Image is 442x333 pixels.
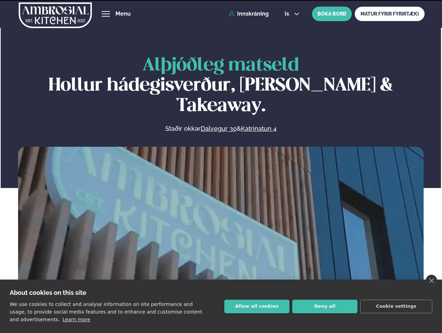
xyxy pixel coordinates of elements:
a: Learn more [63,317,90,322]
button: Allow all cookies [224,300,289,313]
a: close [426,275,437,287]
a: Dalvegur 30 [201,125,237,133]
img: logo [19,1,92,29]
h1: Hollur hádegisverður, [PERSON_NAME] & Takeaway. [18,55,424,116]
span: Alþjóðleg matseld [142,57,299,74]
strong: About cookies on this site [10,289,86,296]
a: Katrinatun 4 [241,125,277,133]
p: We use cookies to collect and analyse information on site performance and usage, to provide socia... [10,301,202,322]
button: Cookie settings [360,300,432,313]
button: Deny all [292,300,357,313]
span: is [285,11,291,17]
button: is [279,11,305,17]
button: hamburger [102,10,110,18]
p: Staðir okkar & [90,125,352,133]
a: MATUR FYRIR FYRIRTÆKI [355,7,425,21]
button: BÓKA BORÐ [312,7,352,21]
a: Innskráning [229,11,269,17]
